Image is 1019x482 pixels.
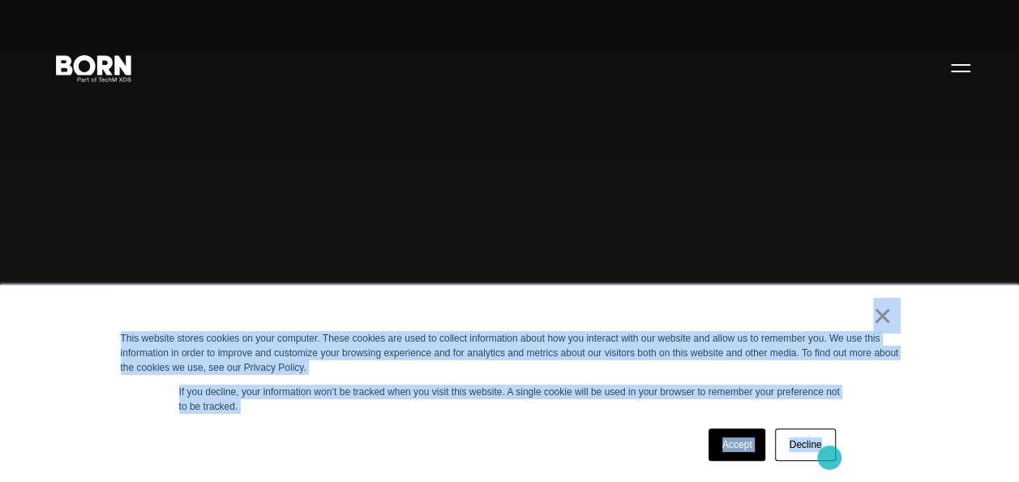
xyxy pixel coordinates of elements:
p: If you decline, your information won’t be tracked when you visit this website. A single cookie wi... [179,385,841,414]
div: This website stores cookies on your computer. These cookies are used to collect information about... [121,331,899,375]
a: × [873,308,893,323]
a: Decline [775,428,835,461]
button: Open [941,50,980,84]
a: Accept [709,428,766,461]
